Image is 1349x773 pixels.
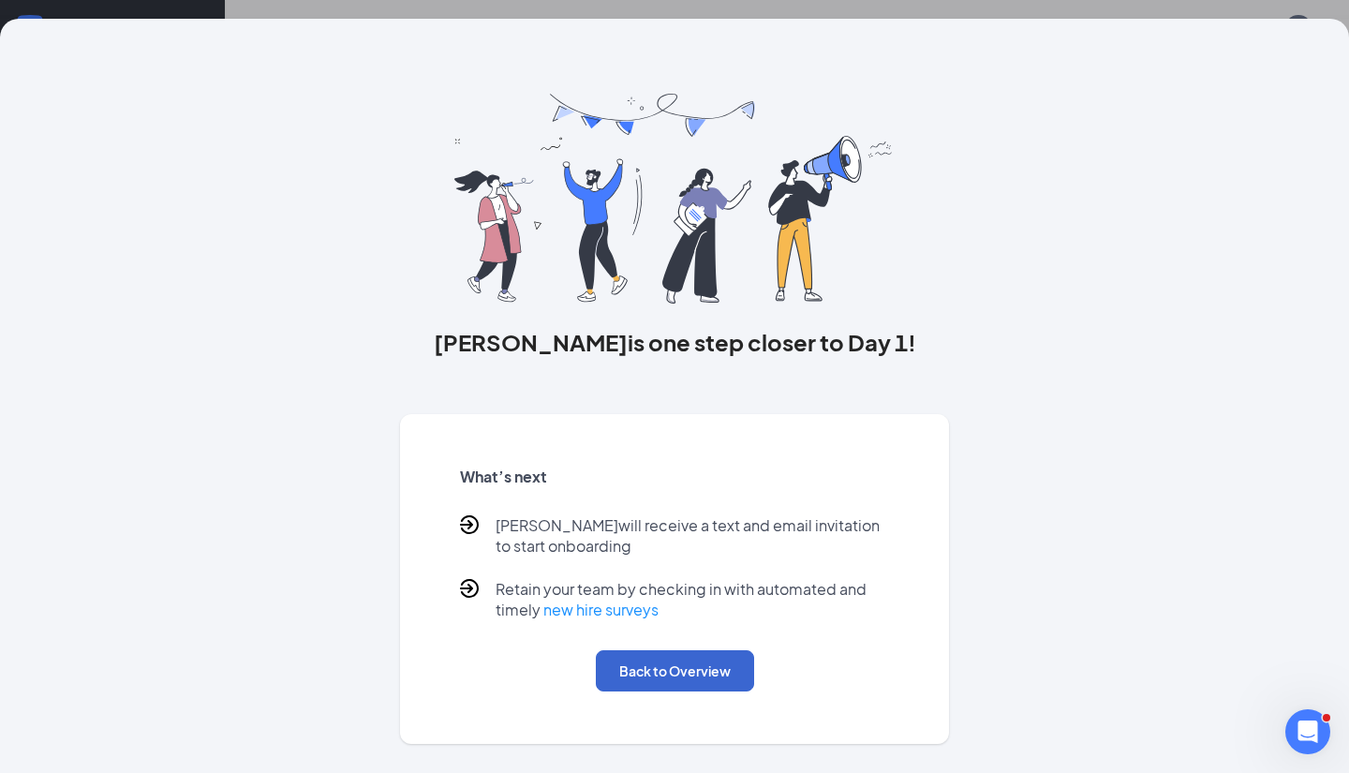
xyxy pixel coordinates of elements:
h3: [PERSON_NAME] is one step closer to Day 1! [400,326,950,358]
img: you are all set [454,94,894,304]
p: Retain your team by checking in with automated and timely [496,579,890,620]
a: new hire surveys [543,600,659,619]
h5: What’s next [460,467,890,487]
p: [PERSON_NAME] will receive a text and email invitation to start onboarding [496,515,890,557]
iframe: Intercom live chat [1285,709,1330,754]
button: Back to Overview [596,650,754,691]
